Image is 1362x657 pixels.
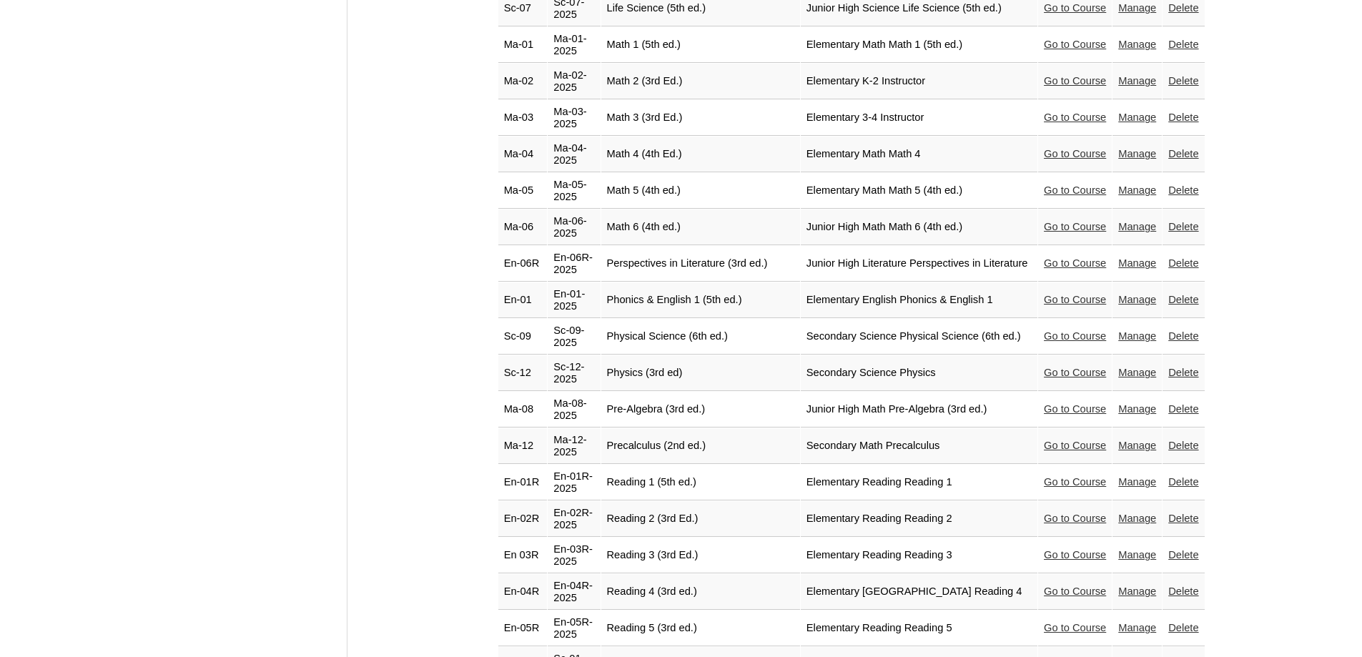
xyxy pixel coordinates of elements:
a: Go to Course [1044,75,1106,87]
a: Delete [1168,403,1198,415]
td: Ma-03 [498,100,548,136]
td: Elementary Reading Reading 2 [801,501,1037,537]
td: En-05R-2025 [548,611,600,646]
a: Go to Course [1044,148,1106,159]
td: En-04R [498,574,548,610]
a: Delete [1168,257,1198,269]
a: Go to Course [1044,39,1106,50]
a: Manage [1118,513,1156,524]
a: Go to Course [1044,294,1106,305]
a: Manage [1118,330,1156,342]
a: Go to Course [1044,403,1106,415]
a: Manage [1118,476,1156,488]
a: Delete [1168,367,1198,378]
td: Ma-04 [498,137,548,172]
a: Manage [1118,221,1156,232]
td: En-06R-2025 [548,246,600,282]
td: Math 5 (4th ed.) [601,173,800,209]
a: Delete [1168,440,1198,451]
td: Reading 2 (3rd Ed.) [601,501,800,537]
a: Delete [1168,330,1198,342]
td: Secondary Science Physics [801,355,1037,391]
td: Ma-08 [498,392,548,428]
a: Delete [1168,221,1198,232]
td: Physical Science (6th ed.) [601,319,800,355]
a: Delete [1168,622,1198,633]
td: Ma-05 [498,173,548,209]
td: En-04R-2025 [548,574,600,610]
td: Elementary Math Math 5 (4th ed.) [801,173,1037,209]
a: Manage [1118,622,1156,633]
td: En-06R [498,246,548,282]
td: Elementary Reading Reading 1 [801,465,1037,500]
a: Manage [1118,294,1156,305]
a: Delete [1168,2,1198,14]
td: Reading 4 (3rd ed.) [601,574,800,610]
td: Junior High Literature Perspectives in Literature [801,246,1037,282]
a: Go to Course [1044,440,1106,451]
td: Sc-09 [498,319,548,355]
a: Delete [1168,586,1198,597]
td: Elementary English Phonics & English 1 [801,282,1037,318]
td: Ma-08-2025 [548,392,600,428]
a: Go to Course [1044,549,1106,560]
td: Ma-06-2025 [548,209,600,245]
td: En-05R [498,611,548,646]
a: Go to Course [1044,367,1106,378]
td: Ma-01 [498,27,548,63]
td: Ma-05-2025 [548,173,600,209]
a: Delete [1168,75,1198,87]
a: Manage [1118,2,1156,14]
td: Reading 1 (5th ed.) [601,465,800,500]
td: Ma-02 [498,64,548,99]
td: Elementary Math Math 1 (5th ed.) [801,27,1037,63]
a: Manage [1118,148,1156,159]
td: Ma-06 [498,209,548,245]
td: Elementary K-2 Instructor [801,64,1037,99]
a: Delete [1168,148,1198,159]
a: Go to Course [1044,112,1106,123]
a: Delete [1168,513,1198,524]
td: En-02R-2025 [548,501,600,537]
a: Go to Course [1044,2,1106,14]
td: Perspectives in Literature (3rd ed.) [601,246,800,282]
a: Manage [1118,367,1156,378]
a: Go to Course [1044,221,1106,232]
a: Manage [1118,586,1156,597]
td: Ma-01-2025 [548,27,600,63]
td: Ma-02-2025 [548,64,600,99]
td: Junior High Math Pre-Algebra (3rd ed.) [801,392,1037,428]
td: Sc-12-2025 [548,355,600,391]
td: Elementary Reading Reading 5 [801,611,1037,646]
a: Delete [1168,112,1198,123]
a: Go to Course [1044,257,1106,269]
a: Manage [1118,112,1156,123]
td: Elementary 3-4 Instructor [801,100,1037,136]
td: Elementary Reading Reading 3 [801,538,1037,573]
a: Manage [1118,184,1156,196]
td: Math 3 (3rd Ed.) [601,100,800,136]
td: Physics (3rd ed) [601,355,800,391]
a: Manage [1118,440,1156,451]
td: Precalculus (2nd ed.) [601,428,800,464]
a: Manage [1118,39,1156,50]
a: Go to Course [1044,184,1106,196]
td: En-02R [498,501,548,537]
a: Manage [1118,549,1156,560]
td: Sc-09-2025 [548,319,600,355]
td: En 03R [498,538,548,573]
td: Reading 3 (3rd Ed.) [601,538,800,573]
a: Go to Course [1044,330,1106,342]
td: Ma-12 [498,428,548,464]
td: Junior High Math Math 6 (4th ed.) [801,209,1037,245]
a: Go to Course [1044,513,1106,524]
td: Ma-04-2025 [548,137,600,172]
td: Math 1 (5th ed.) [601,27,800,63]
td: En-03R-2025 [548,538,600,573]
a: Go to Course [1044,622,1106,633]
a: Go to Course [1044,586,1106,597]
td: Ma-12-2025 [548,428,600,464]
td: Elementary [GEOGRAPHIC_DATA] Reading 4 [801,574,1037,610]
td: Secondary Math Precalculus [801,428,1037,464]
td: Reading 5 (3rd ed.) [601,611,800,646]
